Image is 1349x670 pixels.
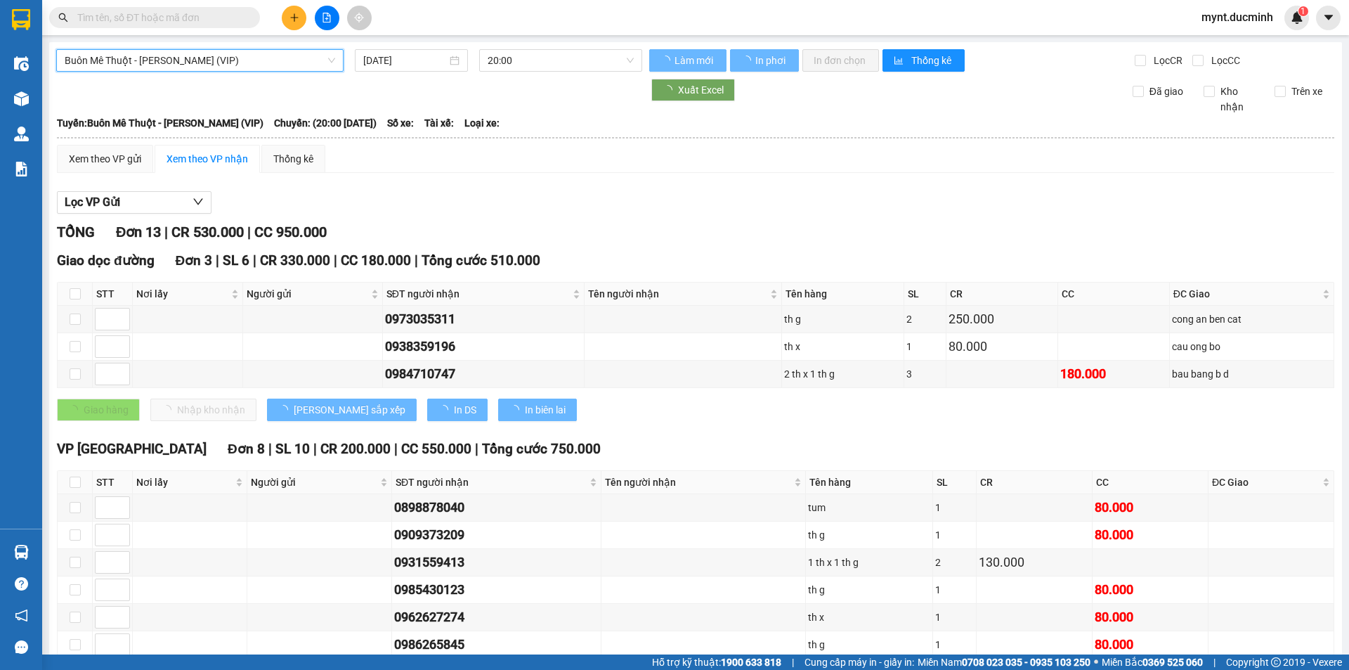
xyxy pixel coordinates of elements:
button: Lọc VP Gửi [57,191,211,214]
span: [PERSON_NAME] sắp xếp [294,402,405,418]
span: | [268,441,272,457]
span: Loại xe: [464,115,500,131]
span: | [216,252,219,269]
span: Hỗ trợ kỹ thuật: [652,655,781,670]
button: plus [282,6,306,30]
span: Thống kê [911,53,953,68]
button: Giao hàng [57,399,140,421]
span: | [247,224,251,240]
span: ĐC Giao [1173,286,1319,302]
span: loading [278,405,294,415]
th: SL [904,283,946,306]
th: STT [93,283,133,306]
span: loading [663,85,678,95]
span: loading [509,405,525,415]
span: Trên xe [1286,84,1328,99]
span: caret-down [1322,11,1335,24]
th: CC [1058,283,1170,306]
strong: 0369 525 060 [1142,657,1203,668]
span: SL 6 [223,252,249,269]
span: | [164,224,168,240]
button: file-add [315,6,339,30]
div: 0898878040 [394,498,599,517]
span: Tổng cước 750.000 [482,441,601,457]
img: warehouse-icon [14,545,29,560]
span: | [415,252,418,269]
img: solution-icon [14,162,29,176]
span: Tài xế: [424,115,454,131]
strong: 0708 023 035 - 0935 103 250 [962,657,1090,668]
strong: 1900 633 818 [721,657,781,668]
span: Đã giao [1144,84,1189,99]
th: CR [977,471,1093,494]
span: loading [660,56,672,65]
span: CC 950.000 [254,224,327,240]
img: warehouse-icon [14,56,29,71]
td: 0985430123 [392,576,601,604]
span: Lọc VP Gửi [65,193,120,211]
span: Lọc CR [1148,53,1185,68]
div: Thống kê [273,151,313,167]
div: th x [808,610,930,625]
span: Miền Bắc [1102,655,1203,670]
span: CC 550.000 [401,441,471,457]
button: bar-chartThống kê [882,49,965,72]
td: 0898878040 [392,494,601,522]
span: SĐT người nhận [396,475,587,490]
div: cong an ben cat [1172,311,1331,327]
span: question-circle [15,577,28,591]
span: CR 200.000 [320,441,391,457]
div: 2 [906,311,944,327]
div: 80.000 [949,337,1055,356]
span: 20:00 [488,50,634,71]
span: Đơn 8 [228,441,265,457]
sup: 1 [1298,6,1308,16]
div: 1 [935,500,974,515]
div: th g [808,582,930,598]
div: Xem theo VP nhận [167,151,248,167]
span: search [58,13,68,22]
div: 1 [935,527,974,543]
span: Nơi lấy [136,475,233,490]
button: In phơi [730,49,799,72]
button: Làm mới [649,49,726,72]
th: CC [1093,471,1208,494]
span: CR 530.000 [171,224,244,240]
span: SĐT người nhận [386,286,570,302]
input: Tìm tên, số ĐT hoặc mã đơn [77,10,243,25]
span: SL 10 [275,441,310,457]
span: VP [GEOGRAPHIC_DATA] [57,441,207,457]
span: In DS [454,402,476,418]
div: 0931559413 [394,553,599,572]
div: 1 th x 1 th g [808,555,930,570]
div: 80.000 [1095,607,1206,627]
span: In phơi [755,53,788,68]
span: Buôn Mê Thuột - Hồ Chí Minh (VIP) [65,50,335,71]
span: Đơn 3 [176,252,213,269]
img: icon-new-feature [1291,11,1303,24]
div: 0984710747 [385,364,582,384]
span: loading [438,405,454,415]
div: 0909373209 [394,525,599,545]
span: copyright [1271,657,1281,667]
span: Nơi lấy [136,286,228,302]
span: Lọc CC [1206,53,1242,68]
button: In DS [427,399,488,421]
span: | [394,441,398,457]
div: 130.000 [979,553,1090,572]
span: Người gửi [247,286,368,302]
div: 3 [906,366,944,382]
span: | [475,441,478,457]
div: 2 th x 1 th g [784,366,902,382]
button: Nhập kho nhận [150,399,256,421]
button: In đơn chọn [802,49,879,72]
span: 1 [1301,6,1305,16]
span: Giao dọc đường [57,252,155,269]
span: | [792,655,794,670]
div: 2 [935,555,974,570]
div: bau bang b d [1172,366,1331,382]
div: th g [808,637,930,652]
div: 0973035311 [385,309,582,329]
td: 0973035311 [383,306,585,333]
span: loading [741,56,753,65]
